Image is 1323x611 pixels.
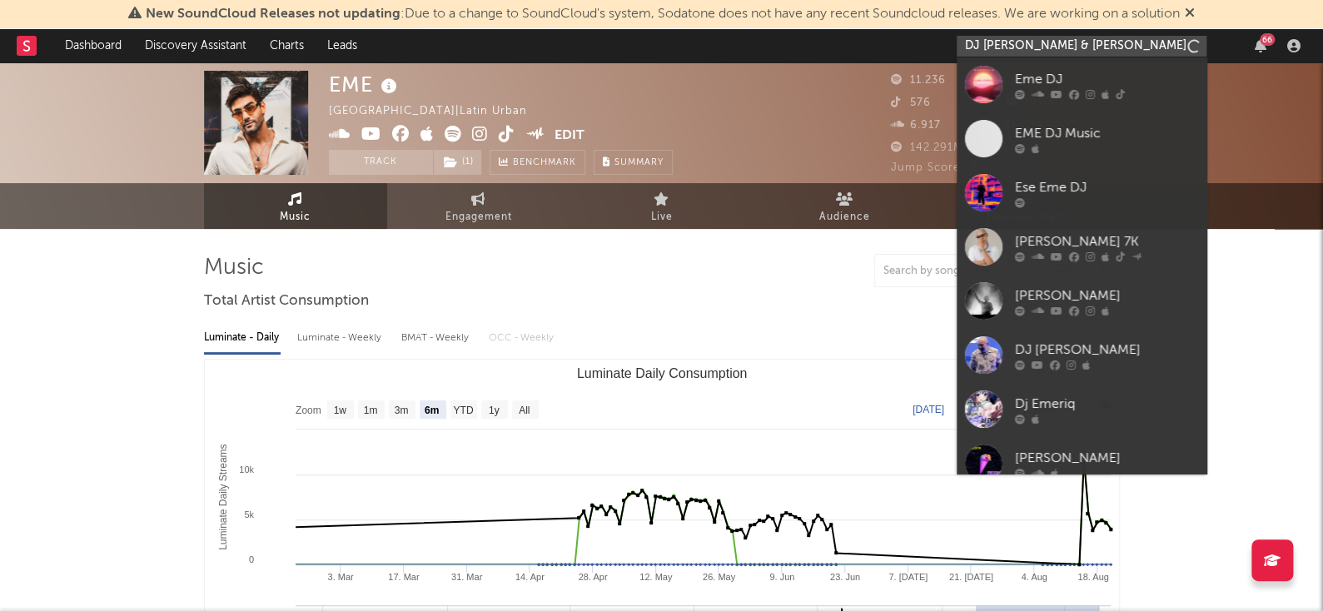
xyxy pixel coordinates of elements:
text: 10k [239,464,254,474]
span: Dismiss [1185,7,1195,21]
a: Dj Emeriq [957,382,1206,436]
span: Jump Score: 54.9 [891,162,989,173]
span: Benchmark [513,153,576,173]
a: [PERSON_NAME] [957,436,1206,490]
span: 142.291 Monthly Listeners [891,142,1055,153]
a: [PERSON_NAME] 7K [957,220,1206,274]
text: YTD [453,405,473,416]
text: 3m [394,405,408,416]
div: BMAT - Weekly [401,324,472,352]
span: 11.236 [891,75,946,86]
a: EME DJ Music [957,112,1206,166]
text: 18. Aug [1077,572,1108,582]
div: Dj Emeriq [1015,394,1198,414]
span: ( 1 ) [433,150,482,175]
text: 12. May [639,572,673,582]
div: EME DJ Music [1015,123,1198,143]
text: 5k [244,509,254,519]
text: 9. Jun [769,572,794,582]
text: 14. Apr [515,572,544,582]
span: : Due to a change to SoundCloud's system, Sodatone does not have any recent Soundcloud releases. ... [146,7,1180,21]
a: Charts [258,29,316,62]
a: Eme DJ [957,57,1206,112]
text: 1y [488,405,499,416]
text: 3. Mar [327,572,354,582]
text: Luminate Daily Streams [217,444,229,549]
div: [PERSON_NAME] [1015,286,1198,305]
a: Dashboard [53,29,133,62]
span: Summary [614,158,664,167]
button: Edit [555,126,584,147]
div: 66 [1260,33,1275,46]
div: Luminate - Daily [204,324,281,352]
a: Engagement [387,183,570,229]
div: [GEOGRAPHIC_DATA] | Latin Urban [329,102,546,122]
div: Eme DJ [1015,69,1198,89]
a: DJ [PERSON_NAME] [957,328,1206,382]
text: [DATE] [913,404,944,415]
text: 1m [363,405,377,416]
button: 66 [1255,39,1266,52]
a: Live [570,183,754,229]
text: 21. [DATE] [948,572,992,582]
text: 7. [DATE] [888,572,928,582]
button: Summary [594,150,673,175]
text: Zoom [296,405,321,416]
div: [PERSON_NAME] [1015,448,1198,468]
text: 23. Jun [829,572,859,582]
text: 28. Apr [578,572,607,582]
div: EME [329,71,401,98]
text: 6m [424,405,438,416]
a: Leads [316,29,369,62]
span: Audience [819,207,870,227]
span: Music [280,207,311,227]
text: 17. Mar [388,572,420,582]
text: 4. Aug [1021,572,1047,582]
span: New SoundCloud Releases not updating [146,7,400,21]
a: Discovery Assistant [133,29,258,62]
div: [PERSON_NAME] 7K [1015,231,1198,251]
text: All [518,405,529,416]
a: Playlists/Charts [937,183,1120,229]
a: Music [204,183,387,229]
span: 576 [891,97,931,108]
div: Ese Eme DJ [1015,177,1198,197]
span: Total Artist Consumption [204,291,369,311]
div: Luminate - Weekly [297,324,385,352]
a: Ese Eme DJ [957,166,1206,220]
text: Luminate Daily Consumption [576,366,747,380]
button: Track [329,150,433,175]
div: DJ [PERSON_NAME] [1015,340,1198,360]
text: 1w [333,405,346,416]
input: Search for artists [957,36,1206,57]
button: (1) [434,150,481,175]
a: Audience [754,183,937,229]
span: Live [651,207,673,227]
input: Search by song name or URL [875,265,1051,278]
text: 26. May [702,572,735,582]
text: 0 [248,554,253,564]
text: 31. Mar [450,572,482,582]
a: Benchmark [490,150,585,175]
a: [PERSON_NAME] [957,274,1206,328]
span: Engagement [445,207,512,227]
span: 6.917 [891,120,941,131]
